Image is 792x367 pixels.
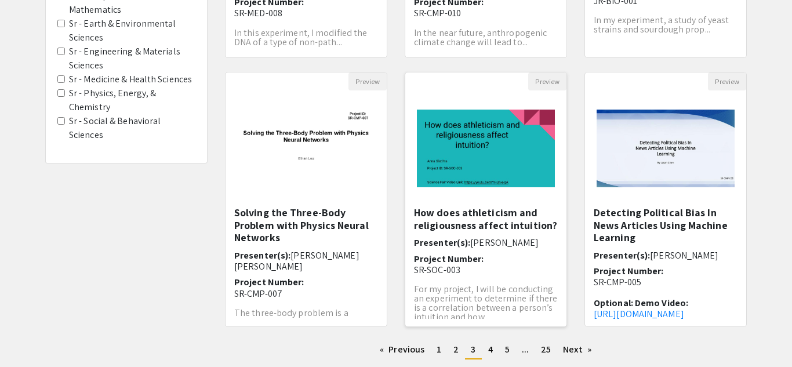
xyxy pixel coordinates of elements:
p: SR-CMP-007 [234,288,378,299]
span: Project Number: [594,265,664,277]
h5: Detecting Political Bias In News Articles Using Machine Learning [594,206,737,244]
img: <p>How does athleticism and religiousness affect intuition?</p> [405,98,566,199]
a: [URL][DOMAIN_NAME] [594,308,684,320]
span: In the near future, anthropogenic climate change will lead to... [414,27,547,48]
h6: Presenter(s): [414,237,558,248]
button: Preview [708,72,746,90]
img: <p>Solving the Three-Body Problem with Physics Neural Networks&nbsp;</p> [226,98,387,199]
label: Sr - Medicine & Health Sciences [69,72,192,86]
span: 3 [471,343,475,355]
p: SR-MED-008 [234,8,378,19]
label: Sr - Physics, Energy, & Chemistry [69,86,195,114]
span: 1 [437,343,441,355]
div: Open Presentation <p>How does athleticism and religiousness affect intuition?</p> [405,72,567,327]
iframe: Chat [9,315,49,358]
span: 25 [541,343,551,355]
span: The three-body problem is a classical unresolved question in physics that seeks to determine... [234,307,366,337]
span: In my experiment, a study of yeast strains and sourdough prop... [594,14,729,35]
span: Project Number: [414,253,484,265]
button: Preview [528,72,566,90]
span: Project Number: [234,276,304,288]
h5: How does athleticism and religiousness affect intuition? [414,206,558,231]
span: Optional: Demo Video: [594,297,688,309]
p: SR-CMP-005 [594,277,737,288]
a: Next page [557,341,597,358]
ul: Pagination [225,341,747,359]
h6: Presenter(s): [594,250,737,261]
a: Previous page [374,341,430,358]
h5: Solving the Three-Body Problem with Physics Neural Networks [234,206,378,244]
div: Open Presentation <p>Detecting Political Bias In News Articles Using Machine Learning</p> [584,72,747,327]
p: For my project, I will be conducting an experiment to determine if there is a correlation between... [414,285,558,322]
span: [PERSON_NAME] [650,249,718,261]
span: 5 [505,343,510,355]
span: [PERSON_NAME] [470,237,539,249]
span: [PERSON_NAME] [PERSON_NAME] [234,249,359,272]
div: Open Presentation <p>Solving the Three-Body Problem with Physics Neural Networks&nbsp;</p> [225,72,387,327]
p: SR-SOC-003 [414,264,558,275]
span: ... [522,343,529,355]
img: <p>Detecting Political Bias In News Articles Using Machine Learning</p> [585,98,746,199]
span: In this experiment, I modified the DNA of a type of non-path... [234,27,367,48]
h6: Presenter(s): [234,250,378,272]
label: Sr - Earth & Environmental Sciences [69,17,195,45]
button: Preview [348,72,387,90]
label: Sr - Engineering & Materials Sciences [69,45,195,72]
span: 4 [488,343,493,355]
p: SR-CMP-010 [414,8,558,19]
label: Sr - Social & Behavioral Sciences [69,114,195,142]
span: 2 [453,343,459,355]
